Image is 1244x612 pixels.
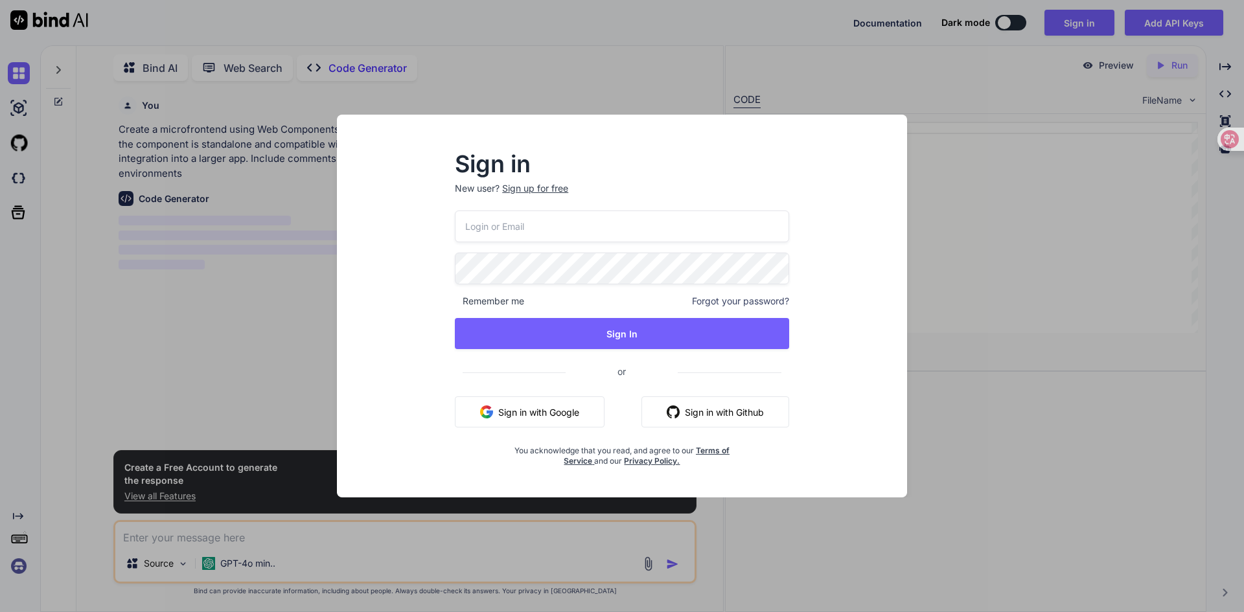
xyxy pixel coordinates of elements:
[667,405,680,418] img: github
[502,182,568,195] div: Sign up for free
[692,295,789,308] span: Forgot your password?
[641,396,789,427] button: Sign in with Github
[455,153,789,174] h2: Sign in
[564,446,730,466] a: Terms of Service
[455,396,605,427] button: Sign in with Google
[511,438,733,466] div: You acknowledge that you read, and agree to our and our
[624,456,680,466] a: Privacy Policy.
[455,295,524,308] span: Remember me
[455,318,789,349] button: Sign In
[566,356,678,387] span: or
[455,182,789,210] p: New user?
[480,405,493,418] img: google
[455,210,789,242] input: Login or Email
